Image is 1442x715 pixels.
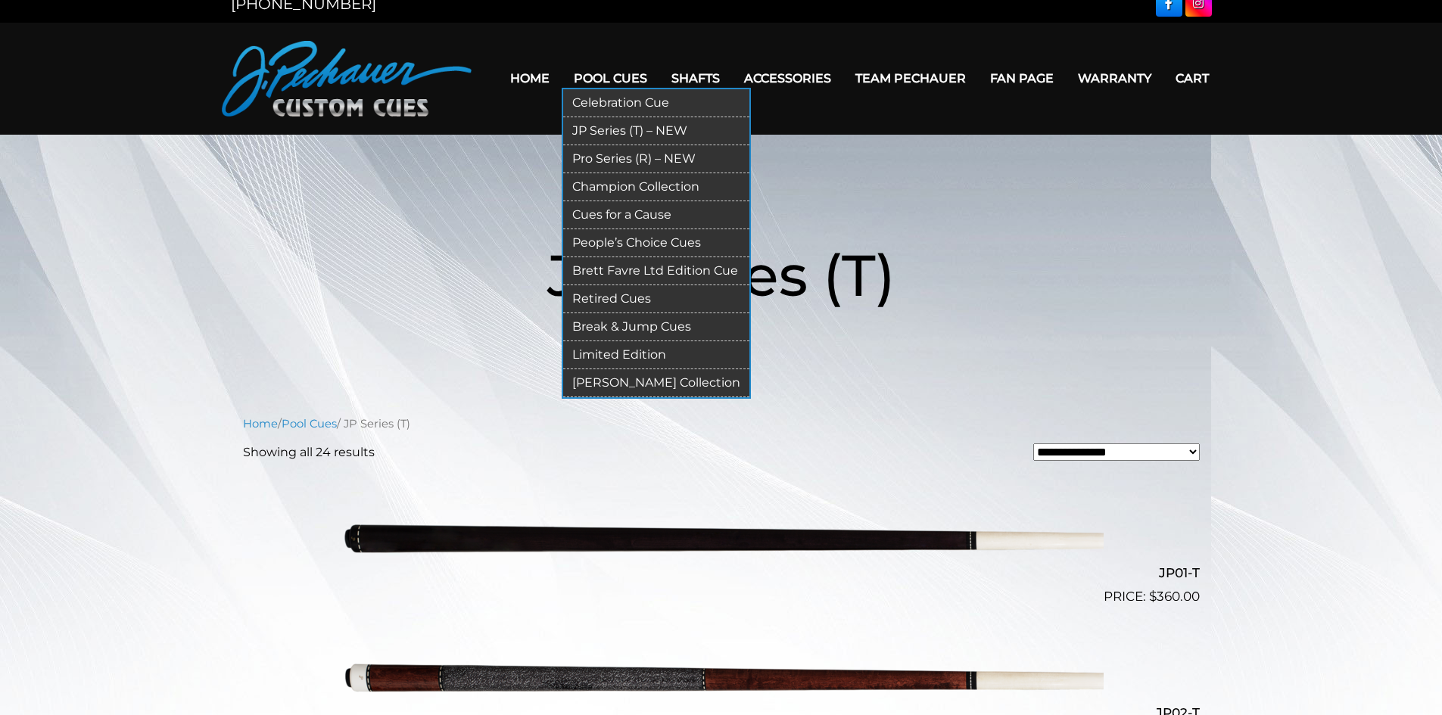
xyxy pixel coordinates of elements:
[563,369,749,397] a: [PERSON_NAME] Collection
[243,415,1200,432] nav: Breadcrumb
[282,417,337,431] a: Pool Cues
[1033,443,1200,461] select: Shop order
[1149,589,1200,604] bdi: 360.00
[563,89,749,117] a: Celebration Cue
[547,240,895,310] span: JP Series (T)
[563,173,749,201] a: Champion Collection
[563,257,749,285] a: Brett Favre Ltd Edition Cue
[562,59,659,98] a: Pool Cues
[563,229,749,257] a: People’s Choice Cues
[243,443,375,462] p: Showing all 24 results
[732,59,843,98] a: Accessories
[1149,589,1157,604] span: $
[563,341,749,369] a: Limited Edition
[843,59,978,98] a: Team Pechauer
[1163,59,1221,98] a: Cart
[563,145,749,173] a: Pro Series (R) – NEW
[978,59,1066,98] a: Fan Page
[339,474,1104,601] img: JP01-T
[563,117,749,145] a: JP Series (T) – NEW
[243,559,1200,587] h2: JP01-T
[222,41,472,117] img: Pechauer Custom Cues
[498,59,562,98] a: Home
[563,285,749,313] a: Retired Cues
[563,313,749,341] a: Break & Jump Cues
[243,417,278,431] a: Home
[243,474,1200,607] a: JP01-T $360.00
[563,201,749,229] a: Cues for a Cause
[1066,59,1163,98] a: Warranty
[659,59,732,98] a: Shafts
